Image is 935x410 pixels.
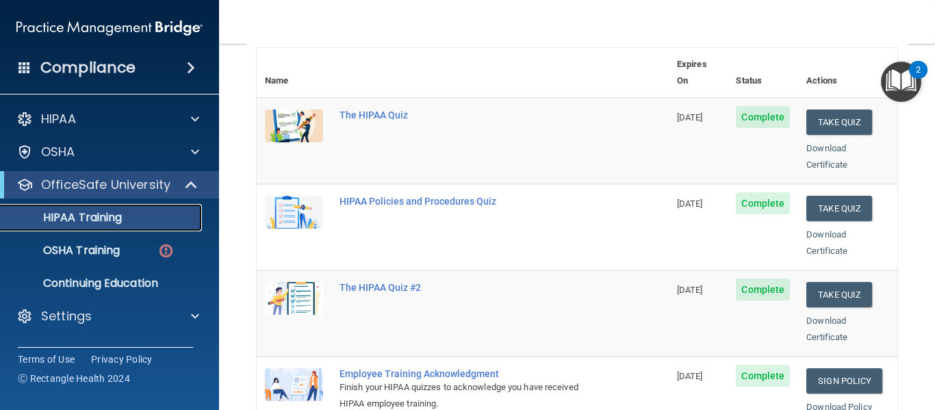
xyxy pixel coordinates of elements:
[806,143,847,170] a: Download Certificate
[736,279,790,300] span: Complete
[669,48,728,98] th: Expires On
[16,308,199,324] a: Settings
[806,282,872,307] button: Take Quiz
[340,368,600,379] div: Employee Training Acknowledgment
[41,111,76,127] p: HIPAA
[16,14,203,42] img: PMB logo
[9,211,122,225] p: HIPAA Training
[677,198,703,209] span: [DATE]
[16,144,199,160] a: OSHA
[41,177,170,193] p: OfficeSafe University
[677,285,703,295] span: [DATE]
[806,196,872,221] button: Take Quiz
[40,58,136,77] h4: Compliance
[806,316,847,342] a: Download Certificate
[18,353,75,366] a: Terms of Use
[881,62,921,102] button: Open Resource Center, 2 new notifications
[806,110,872,135] button: Take Quiz
[16,177,198,193] a: OfficeSafe University
[16,111,199,127] a: HIPAA
[728,48,798,98] th: Status
[798,48,897,98] th: Actions
[916,70,921,88] div: 2
[257,48,331,98] th: Name
[9,244,120,257] p: OSHA Training
[736,365,790,387] span: Complete
[9,277,196,290] p: Continuing Education
[91,353,153,366] a: Privacy Policy
[806,229,847,256] a: Download Certificate
[806,368,882,394] a: Sign Policy
[41,144,75,160] p: OSHA
[677,371,703,381] span: [DATE]
[18,372,130,385] span: Ⓒ Rectangle Health 2024
[41,308,92,324] p: Settings
[340,196,600,207] div: HIPAA Policies and Procedures Quiz
[157,242,175,259] img: danger-circle.6113f641.png
[736,106,790,128] span: Complete
[736,192,790,214] span: Complete
[677,112,703,123] span: [DATE]
[340,282,600,293] div: The HIPAA Quiz #2
[340,110,600,120] div: The HIPAA Quiz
